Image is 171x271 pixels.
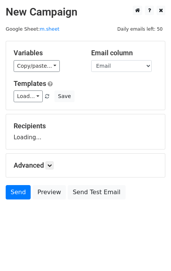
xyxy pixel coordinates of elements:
[14,49,80,57] h5: Variables
[6,26,59,32] small: Google Sheet:
[14,122,157,142] div: Loading...
[54,90,74,102] button: Save
[33,185,66,199] a: Preview
[14,79,46,87] a: Templates
[14,161,157,170] h5: Advanced
[68,185,125,199] a: Send Test Email
[14,90,43,102] a: Load...
[14,60,60,72] a: Copy/paste...
[115,25,165,33] span: Daily emails left: 50
[6,6,165,19] h2: New Campaign
[6,185,31,199] a: Send
[115,26,165,32] a: Daily emails left: 50
[14,122,157,130] h5: Recipients
[91,49,157,57] h5: Email column
[40,26,59,32] a: m.sheet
